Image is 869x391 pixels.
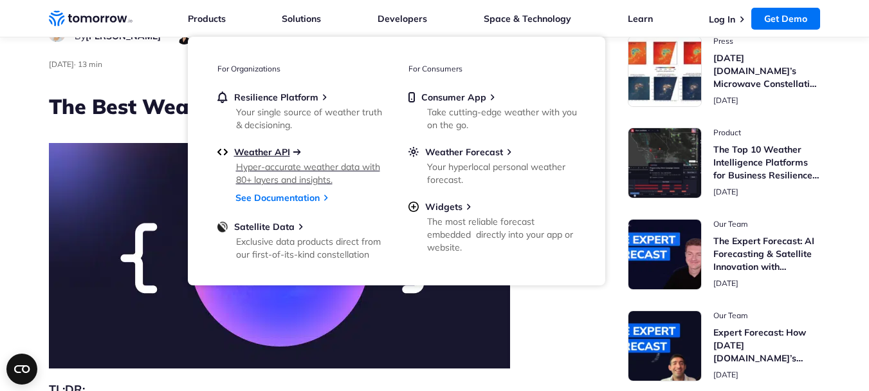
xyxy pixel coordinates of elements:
a: Solutions [282,13,321,24]
span: post catecory [713,128,821,138]
img: plus-circle.svg [408,201,419,213]
span: Weather Forecast [425,146,503,158]
a: Weather ForecastYour hyperlocal personal weather forecast. [408,146,576,184]
a: Read Expert Forecast: How Tomorrow.io’s Microwave Sounders Are Revolutionizing Hurricane Monitoring [628,310,821,381]
div: Your hyperlocal personal weather forecast. [427,160,577,186]
h3: [DATE][DOMAIN_NAME]’s Microwave Constellation Ready To Help This Hurricane Season [713,52,821,90]
h3: The Expert Forecast: AI Forecasting & Satellite Innovation with [PERSON_NAME] [713,234,821,273]
a: Developers [378,13,427,24]
span: Satellite Data [234,221,295,233]
div: Exclusive data products direct from our first-of-its-kind constellation [236,235,386,261]
a: Consumer AppTake cutting-edge weather with you on the go. [408,91,576,129]
a: WidgetsThe most reliable forecast embedded directly into your app or website. [408,201,576,251]
img: satellite-data-menu.png [217,221,228,233]
a: Space & Technology [484,13,571,24]
img: api.svg [217,146,228,158]
span: Widgets [425,201,462,213]
a: See Documentation [235,192,320,204]
h3: Expert Forecast: How [DATE][DOMAIN_NAME]’s Microwave Sounders Are Revolutionizing Hurricane Monit... [713,326,821,365]
img: sun.svg [408,146,419,158]
span: · [74,59,76,69]
span: publish date [713,187,738,196]
a: Resilience PlatformYour single source of weather truth & decisioning. [217,91,385,129]
a: Read The Expert Forecast: AI Forecasting & Satellite Innovation with Randy Chase [628,219,821,290]
h3: For Organizations [217,64,385,73]
h3: For Consumers [408,64,576,73]
span: publish date [713,95,738,105]
a: Satellite DataExclusive data products direct from our first-of-its-kind constellation [217,221,385,258]
h3: The Top 10 Weather Intelligence Platforms for Business Resilience in [DATE] [713,143,821,182]
div: Take cutting-edge weather with you on the go. [427,106,577,131]
h1: The Best Weather APIs for 2025 [49,92,560,120]
img: bell.svg [217,91,228,103]
button: Open CMP widget [6,354,37,385]
span: Consumer App [421,91,486,103]
span: post catecory [713,36,821,46]
a: Get Demo [751,8,820,30]
a: Weather APIHyper-accurate weather data with 80+ layers and insights. [217,146,385,184]
a: Products [188,13,226,24]
a: Read The Top 10 Weather Intelligence Platforms for Business Resilience in 2025 [628,128,821,198]
a: Log In [709,14,735,25]
span: post catecory [713,310,821,321]
span: Weather API [234,146,290,158]
span: Resilience Platform [234,91,318,103]
div: Your single source of weather truth & decisioning. [236,106,386,131]
span: publish date [713,370,738,379]
span: publish date [713,278,738,288]
a: Learn [628,13,653,24]
img: mobile.svg [408,91,415,103]
a: Home link [49,9,133,28]
span: Estimated reading time [78,59,102,69]
div: The most reliable forecast embedded directly into your app or website. [427,215,577,254]
div: Hyper-accurate weather data with 80+ layers and insights. [236,160,386,186]
span: post catecory [713,219,821,229]
span: publish date [49,59,74,69]
a: Read Tomorrow.io’s Microwave Constellation Ready To Help This Hurricane Season [628,36,821,107]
